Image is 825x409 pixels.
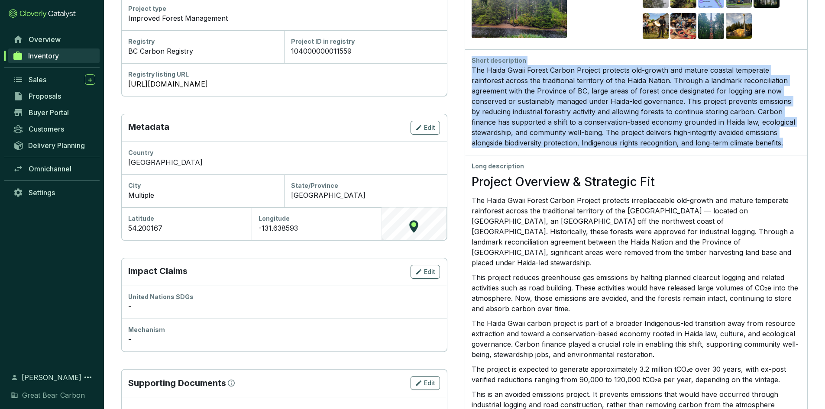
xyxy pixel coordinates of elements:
[291,46,440,56] div: 104000000011559
[29,125,64,133] span: Customers
[472,65,801,148] div: The Haida Gwaii Forest Carbon Project protects old-growth and mature coastal temperate rainforest...
[128,37,277,46] div: Registry
[128,293,440,301] div: United Nations SDGs
[472,56,801,65] div: Short description
[472,364,801,385] p: The project is expected to generate approximately 3.2 million tCO₂e over 30 years, with ex-post v...
[9,72,100,87] a: Sales
[472,175,801,189] h1: Project Overview & Strategic Fit
[128,70,440,79] div: Registry listing URL
[424,123,435,132] span: Edit
[424,379,435,387] span: Edit
[9,185,100,200] a: Settings
[411,265,440,279] button: Edit
[9,161,100,176] a: Omnichannel
[128,157,440,167] div: [GEOGRAPHIC_DATA]
[22,372,81,383] span: [PERSON_NAME]
[9,32,100,47] a: Overview
[29,35,61,44] span: Overview
[472,272,801,314] p: This project reduces greenhouse gas emissions by halting planned clearcut logging and related act...
[128,13,440,23] div: Improved Forest Management
[22,390,85,400] span: Great Bear Carbon
[472,318,801,360] p: The Haida Gwaii carbon project is part of a broader Indigenous-led transition away from resource ...
[128,325,440,334] div: Mechanism
[291,181,440,190] div: State/Province
[291,190,440,200] div: [GEOGRAPHIC_DATA]
[411,376,440,390] button: Edit
[128,121,169,135] p: Metadata
[472,195,801,268] p: The Haida Gwaii Forest Carbon Project protects irreplaceable old-growth and mature temperate rain...
[9,105,100,120] a: Buyer Portal
[424,267,435,276] span: Edit
[128,190,277,200] div: Multiple
[128,301,440,312] div: -
[128,214,245,223] div: Latitude
[29,75,46,84] span: Sales
[472,162,801,171] div: Long description
[28,141,85,150] span: Delivery Planning
[29,92,61,100] span: Proposals
[128,148,440,157] div: Country
[128,223,245,233] div: 54.200167
[29,188,55,197] span: Settings
[128,4,440,13] div: Project type
[128,334,440,345] div: -
[411,121,440,135] button: Edit
[28,52,59,60] span: Inventory
[259,214,375,223] div: Longitude
[128,181,277,190] div: City
[8,48,100,63] a: Inventory
[128,377,226,389] p: Supporting Documents
[9,138,100,152] a: Delivery Planning
[259,223,375,233] div: -131.638593
[291,37,440,46] div: Project ID in registry
[128,265,188,279] p: Impact Claims
[29,108,69,117] span: Buyer Portal
[128,46,277,56] div: BC Carbon Registry
[9,122,100,136] a: Customers
[29,164,71,173] span: Omnichannel
[128,79,440,89] a: [URL][DOMAIN_NAME]
[9,89,100,103] a: Proposals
